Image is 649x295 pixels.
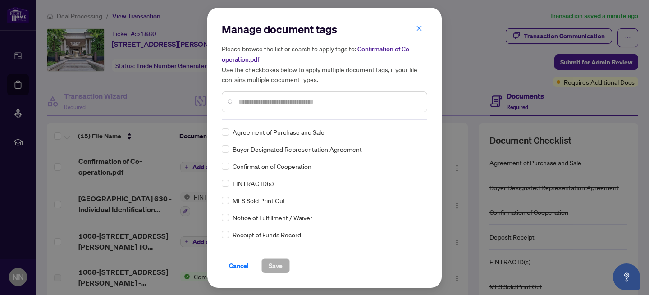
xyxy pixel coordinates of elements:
[222,45,411,64] span: Confirmation of Co-operation.pdf
[233,213,312,222] span: Notice of Fulfillment / Waiver
[233,127,324,137] span: Agreement of Purchase and Sale
[233,230,301,240] span: Receipt of Funds Record
[416,25,422,32] span: close
[261,258,290,273] button: Save
[613,263,640,290] button: Open asap
[222,258,256,273] button: Cancel
[222,22,427,36] h2: Manage document tags
[233,178,274,188] span: FINTRAC ID(s)
[222,44,427,84] h5: Please browse the list or search to apply tags to: Use the checkboxes below to apply multiple doc...
[233,195,285,205] span: MLS Sold Print Out
[229,259,249,273] span: Cancel
[233,144,362,154] span: Buyer Designated Representation Agreement
[233,161,311,171] span: Confirmation of Cooperation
